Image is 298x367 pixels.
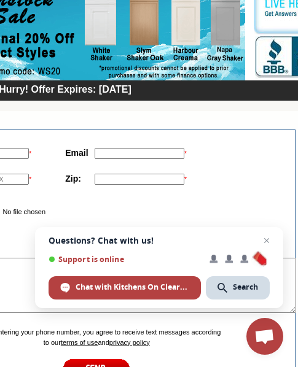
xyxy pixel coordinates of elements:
[65,174,81,183] strong: Zip:
[233,282,258,293] span: Search
[206,276,270,299] div: Search
[49,236,270,245] span: Questions? Chat with us!
[109,339,150,346] a: privacy policy
[61,339,98,346] a: terms of use
[76,282,189,293] span: Chat with Kitchens On Clearance
[65,148,88,158] strong: Email
[49,276,201,299] div: Chat with Kitchens On Clearance
[49,255,201,264] span: Support is online
[259,233,274,248] span: Close chat
[246,318,283,355] div: Open chat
